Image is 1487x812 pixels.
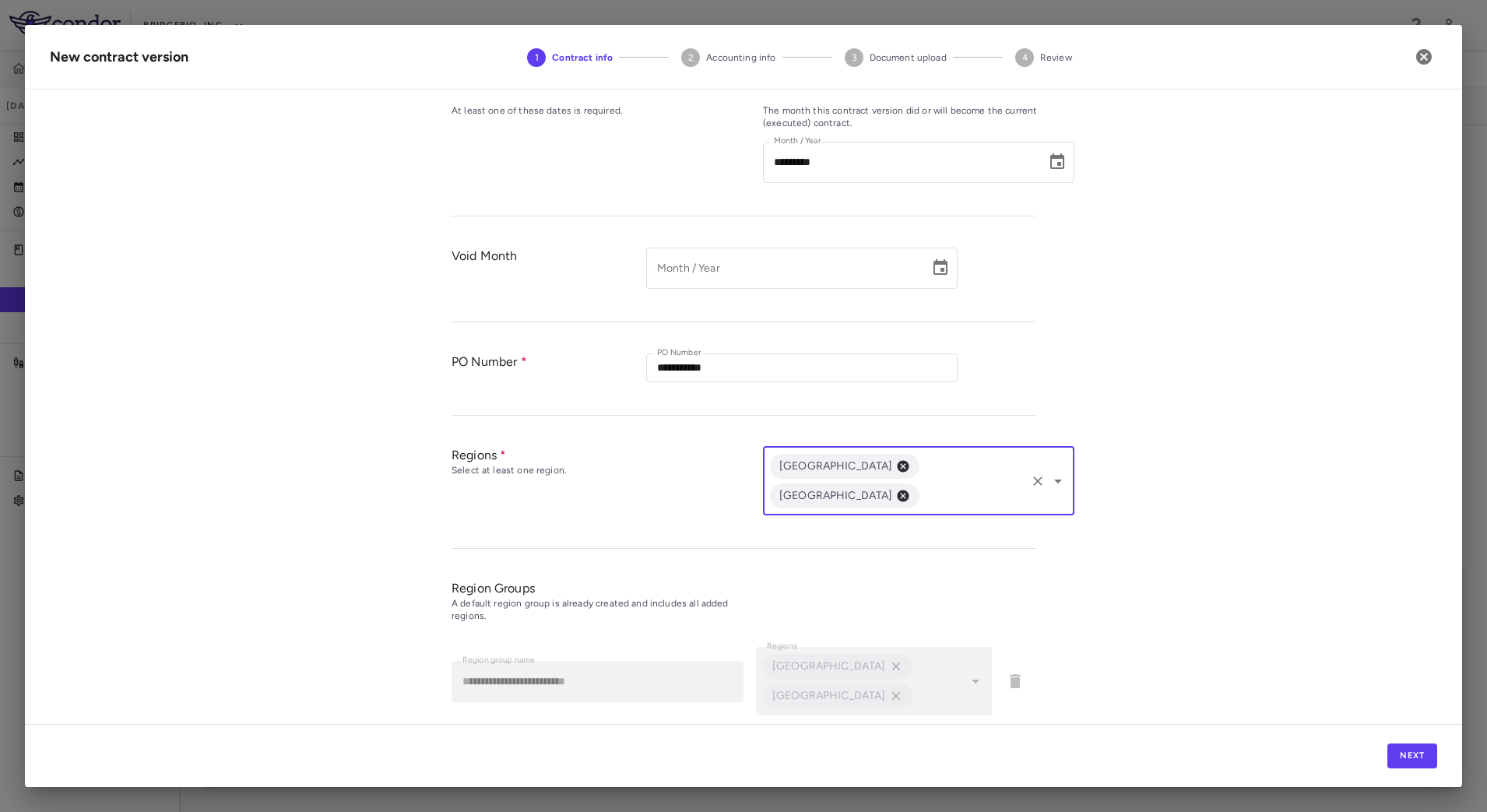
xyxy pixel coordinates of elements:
div: The month this contract version did or will become the current (executed) contract. [763,105,1074,130]
text: 1 [535,52,539,63]
label: Regions [767,640,797,653]
label: Region group name [462,654,535,667]
label: PO Number [657,346,701,360]
div: Regions [452,447,763,463]
div: New contract version [50,47,188,68]
button: Open [1047,470,1069,492]
div: A default region group is already created and includes all added regions. [452,598,763,623]
button: Clear [1027,470,1049,492]
span: Contract info [552,51,613,65]
div: Region Groups [452,580,1035,596]
button: Contract info [515,30,625,86]
button: Next [1387,743,1437,768]
span: [GEOGRAPHIC_DATA] [770,487,902,504]
span: [GEOGRAPHIC_DATA] [770,458,902,475]
div: PO Number [452,353,646,399]
button: Choose date, selected date is Jul 31, 2025 [1042,146,1073,178]
div: [GEOGRAPHIC_DATA] [770,454,919,479]
label: Month / Year [774,135,821,148]
div: Void Month [452,248,646,306]
div: [GEOGRAPHIC_DATA] [770,483,919,508]
div: At least one of these dates is required. [452,105,763,118]
button: Choose date [925,252,956,283]
div: Select at least one region. [452,465,763,477]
